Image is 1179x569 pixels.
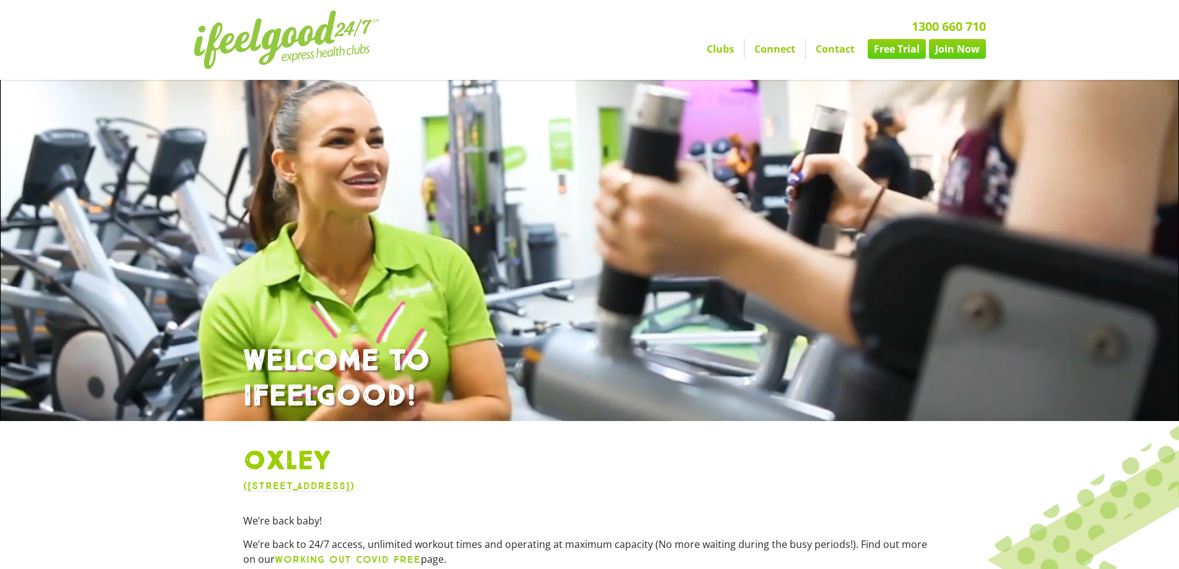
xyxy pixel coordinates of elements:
[243,513,936,528] p: We’re back baby!
[475,39,986,59] nav: Menu
[275,552,421,566] a: WORKING OUT COVID FREE
[243,446,936,478] h1: Oxley
[806,39,865,59] a: Contact
[929,39,986,59] a: Join Now
[697,39,744,59] a: Clubs
[868,39,926,59] a: Free Trial
[912,18,986,35] a: 1300 660 710
[243,537,936,567] p: We’re back to 24/7 access, unlimited workout times and operating at maximum capacity (No more wai...
[275,554,421,565] b: WORKING OUT COVID FREE
[745,39,805,59] a: Connect
[243,344,936,415] h1: WELCOME TO IFEELGOOD!
[243,480,355,492] a: ([STREET_ADDRESS])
